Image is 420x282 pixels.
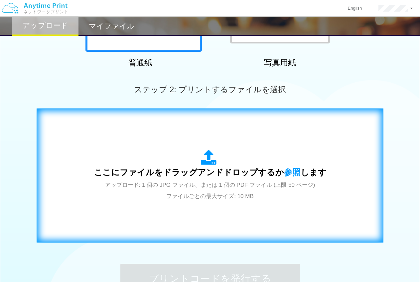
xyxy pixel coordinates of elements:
h2: 写真用紙 [222,58,338,67]
h2: マイファイル [89,22,135,30]
span: ステップ 2: プリントするファイルを選択 [134,85,286,94]
span: アップロード: 1 個の JPG ファイル、または 1 個の PDF ファイル (上限 50 ページ) ファイルごとの最大サイズ: 10 MB [105,182,315,199]
h2: アップロード [23,22,68,30]
h2: 普通紙 [82,58,199,67]
span: 参照 [284,168,301,177]
span: ここにファイルをドラッグアンドドロップするか します [94,168,327,177]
